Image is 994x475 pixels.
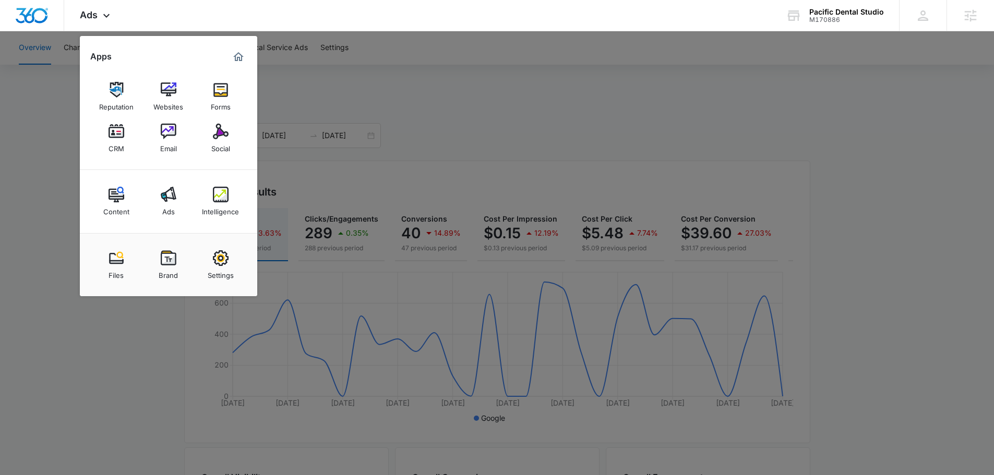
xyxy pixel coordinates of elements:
[149,118,188,158] a: Email
[162,202,175,216] div: Ads
[201,118,241,158] a: Social
[153,98,183,111] div: Websites
[109,139,124,153] div: CRM
[202,202,239,216] div: Intelligence
[97,77,136,116] a: Reputation
[97,118,136,158] a: CRM
[109,266,124,279] div: Files
[809,16,884,23] div: account id
[211,98,231,111] div: Forms
[80,9,98,20] span: Ads
[211,139,230,153] div: Social
[201,181,241,221] a: Intelligence
[160,139,177,153] div: Email
[149,181,188,221] a: Ads
[208,266,234,279] div: Settings
[97,245,136,285] a: Files
[90,52,112,62] h2: Apps
[159,266,178,279] div: Brand
[103,202,129,216] div: Content
[97,181,136,221] a: Content
[809,8,884,16] div: account name
[201,245,241,285] a: Settings
[230,48,247,65] a: Marketing 360® Dashboard
[99,98,134,111] div: Reputation
[149,77,188,116] a: Websites
[201,77,241,116] a: Forms
[149,245,188,285] a: Brand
